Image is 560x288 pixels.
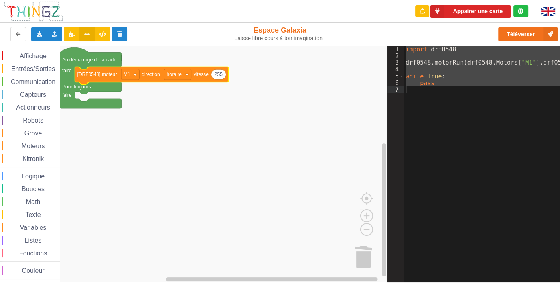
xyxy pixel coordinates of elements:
text: horaire [166,71,182,77]
span: Robots [22,117,45,124]
span: Logique [20,173,46,180]
div: 2 [387,53,404,59]
text: faire [62,67,72,73]
div: Laisse libre cours à ton imagination ! [233,35,328,42]
text: [DRF0548] moteur [77,71,117,77]
div: 3 [387,59,404,66]
button: Appairer une carte [430,5,511,18]
span: Communication [10,78,57,85]
text: direction [142,71,160,77]
div: 4 [387,66,404,73]
text: M1 [124,71,130,77]
div: 6 [387,80,404,86]
text: Au démarrage de la carte [62,57,117,62]
div: 7 [387,86,404,93]
span: Boucles [20,186,46,192]
span: Variables [19,224,48,231]
span: Couleur [21,267,46,274]
text: vitesse [194,71,209,77]
img: thingz_logo.png [4,1,64,22]
span: Affichage [18,53,47,59]
span: Texte [24,211,42,218]
div: 1 [387,46,404,53]
span: Grove [23,130,43,137]
span: Actionneurs [15,104,51,111]
div: 5 [387,73,404,80]
div: Espace Galaxia [233,26,328,42]
span: Fonctions [18,250,48,257]
span: Kitronik [21,155,45,162]
text: Pour toujours [62,84,91,90]
img: gb.png [541,7,555,16]
text: faire [62,92,72,98]
span: Moteurs [20,143,46,149]
span: Capteurs [19,91,47,98]
span: Math [25,198,42,205]
span: Entrées/Sorties [10,65,56,72]
span: Listes [24,237,43,244]
text: 255 [215,71,223,77]
div: Tu es connecté au serveur de création de Thingz [513,5,528,17]
button: Téléverser [498,27,558,41]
